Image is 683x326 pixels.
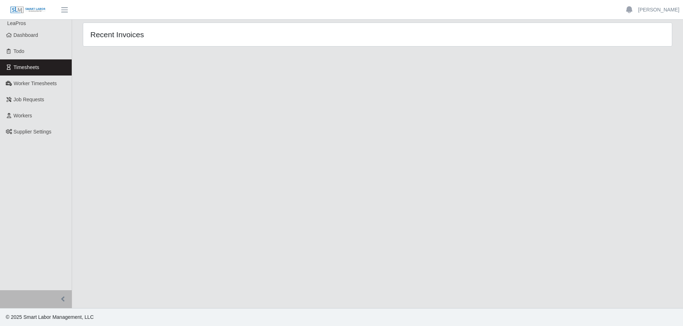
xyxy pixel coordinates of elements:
[14,32,38,38] span: Dashboard
[90,30,323,39] h4: Recent Invoices
[14,129,52,135] span: Supplier Settings
[7,20,26,26] span: LeaPros
[14,64,39,70] span: Timesheets
[10,6,46,14] img: SLM Logo
[14,97,44,102] span: Job Requests
[14,113,32,118] span: Workers
[14,81,57,86] span: Worker Timesheets
[6,314,94,320] span: © 2025 Smart Labor Management, LLC
[638,6,679,14] a: [PERSON_NAME]
[14,48,24,54] span: Todo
